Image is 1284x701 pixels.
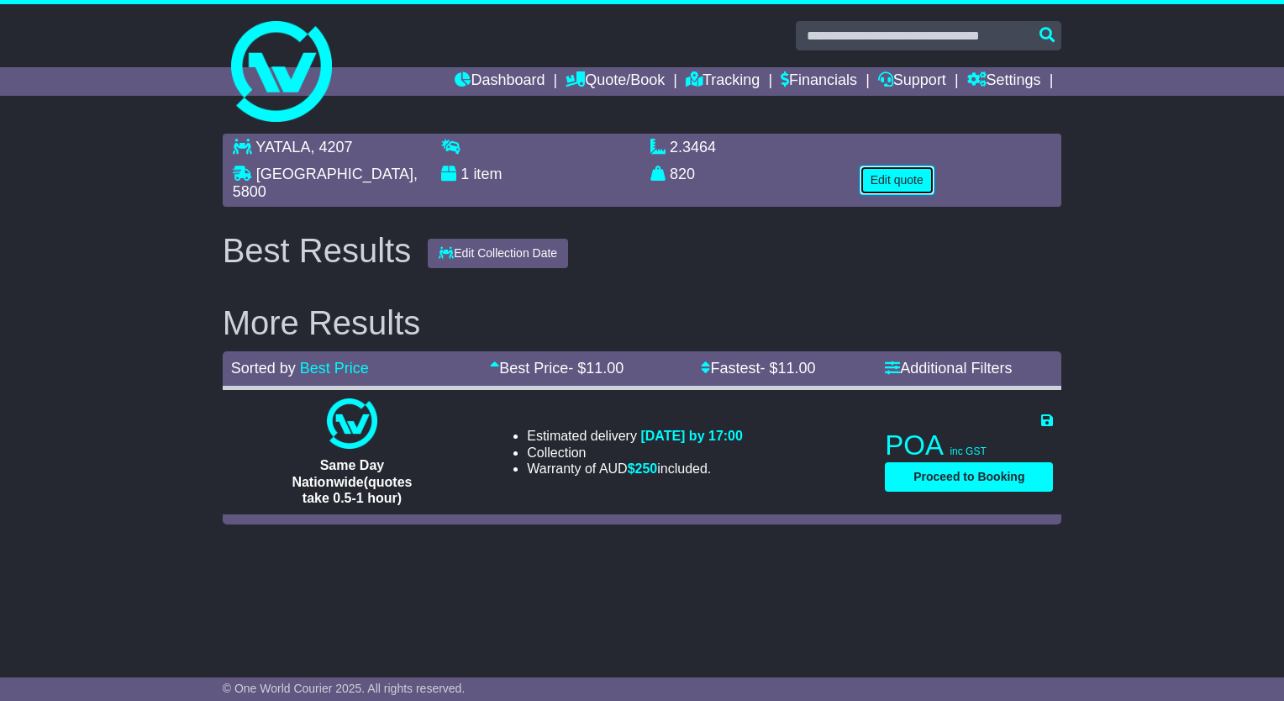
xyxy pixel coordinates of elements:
[885,462,1053,492] button: Proceed to Booking
[428,239,568,268] button: Edit Collection Date
[885,360,1012,377] a: Additional Filters
[566,67,665,96] a: Quote/Book
[670,139,716,155] span: 2.3464
[885,429,1053,462] p: POA
[527,445,743,461] li: Collection
[701,360,815,377] a: Fastest- $11.00
[640,429,743,443] span: [DATE] by 17:00
[223,682,466,695] span: © One World Courier 2025. All rights reserved.
[527,428,743,444] li: Estimated delivery
[473,166,502,182] span: item
[878,67,946,96] a: Support
[777,360,815,377] span: 11.00
[670,166,695,182] span: 820
[300,360,369,377] a: Best Price
[527,461,743,477] li: Warranty of AUD included.
[860,166,934,195] button: Edit quote
[223,304,1062,341] h2: More Results
[233,166,418,201] span: , 5800
[256,166,413,182] span: [GEOGRAPHIC_DATA]
[214,232,420,269] div: Best Results
[586,360,624,377] span: 11.00
[628,461,658,476] span: $
[781,67,857,96] a: Financials
[292,458,412,504] span: Same Day Nationwide(quotes take 0.5-1 hour)
[967,67,1041,96] a: Settings
[760,360,815,377] span: - $
[635,461,658,476] span: 250
[455,67,545,96] a: Dashboard
[490,360,624,377] a: Best Price- $11.00
[255,139,310,155] span: YATALA
[950,445,986,457] span: inc GST
[231,360,296,377] span: Sorted by
[686,67,760,96] a: Tracking
[327,398,377,449] img: One World Courier: Same Day Nationwide(quotes take 0.5-1 hour)
[460,166,469,182] span: 1
[568,360,624,377] span: - $
[310,139,352,155] span: , 4207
